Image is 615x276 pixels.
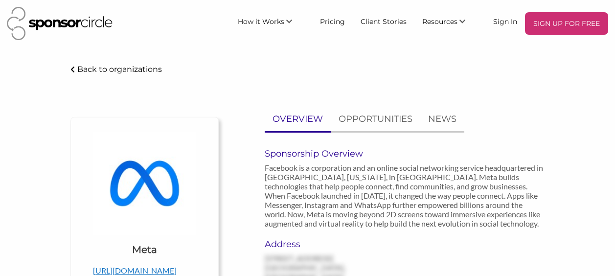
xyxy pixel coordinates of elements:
a: Client Stories [353,12,414,30]
p: Back to organizations [77,65,162,74]
span: Resources [422,17,457,26]
h6: Address [265,239,348,250]
p: OPPORTUNITIES [339,112,412,126]
p: Facebook is a corporation and an online social networking service headquartered in [GEOGRAPHIC_DA... [265,163,545,228]
a: Pricing [312,12,353,30]
a: Sign In [485,12,525,30]
h1: Meta [132,243,157,256]
p: SIGN UP FOR FREE [529,16,604,31]
img: Logo [93,132,196,235]
span: How it Works [238,17,284,26]
p: NEWS [428,112,456,126]
p: OVERVIEW [273,112,323,126]
li: How it Works [230,12,312,35]
h6: Sponsorship Overview [265,148,545,159]
img: Sponsor Circle Logo [7,7,113,40]
li: Resources [414,12,485,35]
